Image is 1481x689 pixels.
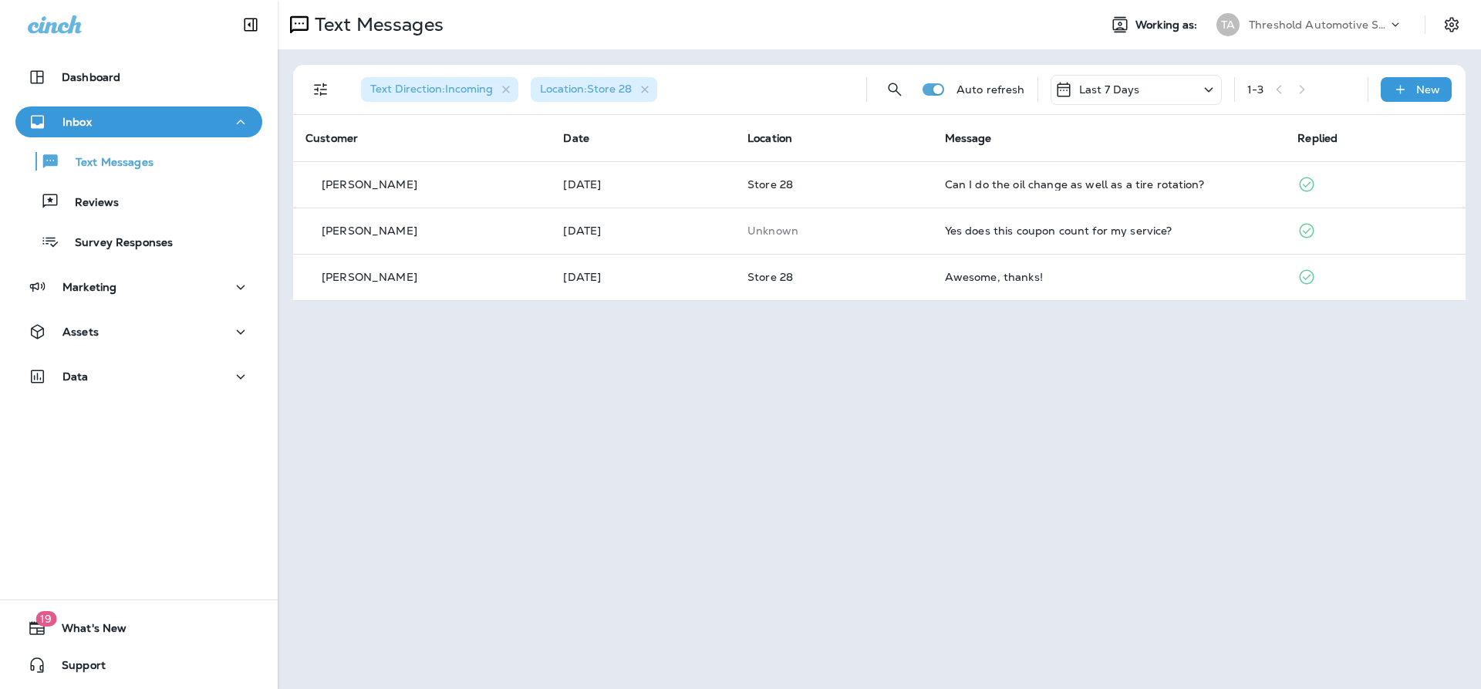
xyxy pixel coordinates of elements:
p: New [1416,83,1440,96]
span: Replied [1297,131,1338,145]
p: Dashboard [62,71,120,83]
p: [PERSON_NAME] [322,225,417,237]
p: This customer does not have a last location and the phone number they messaged is not assigned to... [747,225,920,237]
span: Location [747,131,792,145]
button: Survey Responses [15,225,262,258]
button: Support [15,650,262,681]
p: Survey Responses [59,236,173,251]
p: Auto refresh [956,83,1025,96]
button: Dashboard [15,62,262,93]
button: Collapse Sidebar [229,9,272,40]
p: Data [62,370,89,383]
p: Last 7 Days [1079,83,1140,96]
span: Support [46,659,106,677]
span: Store 28 [747,270,793,284]
p: Aug 4, 2025 03:43 PM [563,271,723,283]
button: Data [15,361,262,392]
div: Yes does this coupon count for my service? [945,225,1274,237]
button: Marketing [15,272,262,302]
p: [PERSON_NAME] [322,178,417,191]
p: Aug 4, 2025 03:54 PM [563,225,723,237]
p: Reviews [59,196,119,211]
p: Text Messages [60,156,153,171]
div: Awesome, thanks! [945,271,1274,283]
button: Settings [1438,11,1466,39]
span: Working as: [1135,19,1201,32]
p: Inbox [62,116,92,128]
button: 19What's New [15,613,262,643]
span: Store 28 [747,177,793,191]
p: Marketing [62,281,116,293]
span: Message [945,131,992,145]
div: 1 - 3 [1247,83,1263,96]
span: Customer [305,131,358,145]
span: 19 [35,611,56,627]
span: Text Direction : Incoming [370,82,493,96]
span: Date [563,131,589,145]
button: Filters [305,74,336,105]
div: Location:Store 28 [531,77,657,102]
span: Location : Store 28 [540,82,632,96]
p: Threshold Automotive Service dba Grease Monkey [1249,19,1388,31]
button: Search Messages [879,74,910,105]
button: Text Messages [15,145,262,177]
p: Aug 5, 2025 03:39 PM [563,178,723,191]
div: Text Direction:Incoming [361,77,518,102]
button: Reviews [15,185,262,218]
span: What's New [46,622,127,640]
div: Can I do the oil change as well as a tire rotation? [945,178,1274,191]
p: Text Messages [309,13,444,36]
p: [PERSON_NAME] [322,271,417,283]
div: TA [1216,13,1240,36]
button: Inbox [15,106,262,137]
button: Assets [15,316,262,347]
p: Assets [62,326,99,338]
